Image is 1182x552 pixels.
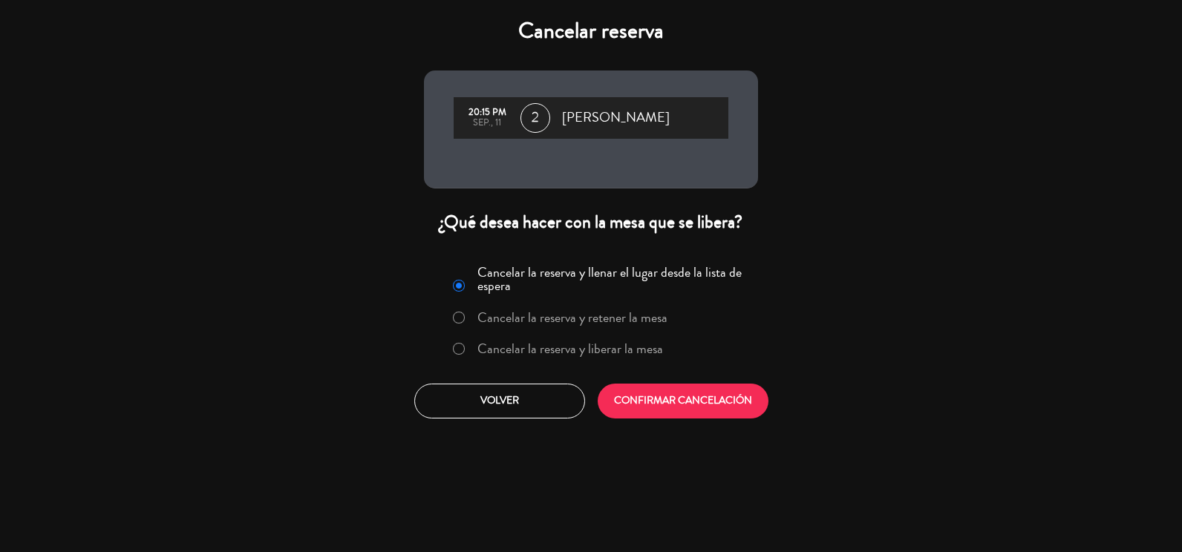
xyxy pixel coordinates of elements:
[477,266,749,292] label: Cancelar la reserva y llenar el lugar desde la lista de espera
[477,311,667,324] label: Cancelar la reserva y retener la mesa
[424,211,758,234] div: ¿Qué desea hacer con la mesa que se libera?
[414,384,585,418] button: Volver
[461,108,513,118] div: 20:15 PM
[520,103,550,133] span: 2
[562,107,670,129] span: [PERSON_NAME]
[477,342,663,355] label: Cancelar la reserva y liberar la mesa
[461,118,513,128] div: sep., 11
[424,18,758,45] h4: Cancelar reserva
[598,384,768,418] button: CONFIRMAR CANCELACIÓN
